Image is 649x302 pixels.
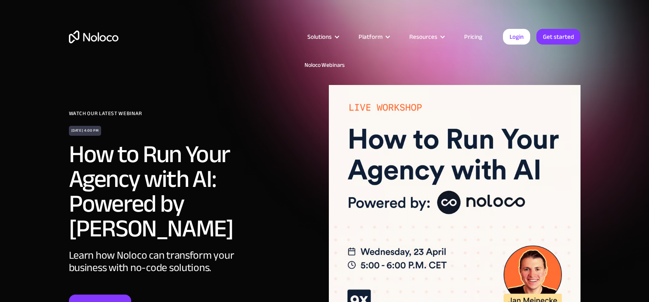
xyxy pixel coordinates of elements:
[536,29,581,45] a: Get started
[307,31,332,42] div: Solutions
[454,31,493,42] a: Pricing
[69,249,321,295] div: Learn how Noloco can transform your business with no-code solutions.
[69,126,101,136] div: [DATE] 4:00 PM
[503,29,530,45] a: Login
[69,31,118,43] a: home
[359,31,382,42] div: Platform
[409,31,437,42] div: Resources
[69,107,321,120] div: WATCH OUR LATEST WEBINAR
[399,31,454,42] div: Resources
[297,31,348,42] div: Solutions
[348,31,399,42] div: Platform
[69,142,296,241] h2: How to Run Your Agency with AI: Powered by [PERSON_NAME]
